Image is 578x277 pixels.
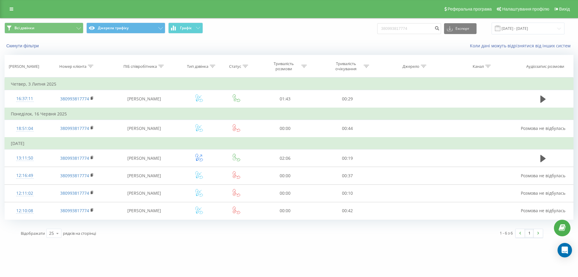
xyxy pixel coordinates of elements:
[316,167,379,184] td: 00:37
[109,167,179,184] td: [PERSON_NAME]
[316,150,379,167] td: 00:19
[63,231,96,236] span: рядків на сторінці
[109,202,179,219] td: [PERSON_NAME]
[254,150,316,167] td: 02:06
[470,43,573,49] a: Коли дані можуть відрізнятися вiд інших систем
[229,64,241,69] div: Статус
[11,187,39,199] div: 12:11:02
[254,120,316,137] td: 00:00
[254,90,316,108] td: 01:43
[60,190,89,196] a: 380993817774
[500,230,513,236] div: 1 - 6 з 6
[316,184,379,202] td: 00:10
[254,184,316,202] td: 00:00
[377,23,441,34] input: Пошук за номером
[254,202,316,219] td: 00:00
[11,170,39,181] div: 12:16:49
[521,208,565,213] span: Розмова не відбулась
[187,64,208,69] div: Тип дзвінка
[11,93,39,105] div: 16:37:11
[521,125,565,131] span: Розмова не відбулась
[60,96,89,102] a: 380993817774
[559,7,570,11] span: Вихід
[254,167,316,184] td: 00:00
[473,64,484,69] div: Канал
[109,184,179,202] td: [PERSON_NAME]
[558,243,572,257] div: Open Intercom Messenger
[60,208,89,213] a: 380993817774
[268,61,300,71] div: Тривалість розмови
[316,90,379,108] td: 00:29
[5,23,83,33] button: Всі дзвінки
[316,120,379,137] td: 00:44
[49,230,54,236] div: 25
[11,152,39,164] div: 13:11:50
[109,120,179,137] td: [PERSON_NAME]
[123,64,157,69] div: ПІБ співробітника
[60,173,89,178] a: 380993817774
[5,78,573,90] td: Четвер, 3 Липня 2025
[5,108,573,120] td: Понеділок, 16 Червня 2025
[5,43,42,49] button: Скинути фільтри
[521,190,565,196] span: Розмова не відбулась
[60,125,89,131] a: 380993817774
[525,229,534,238] a: 1
[330,61,362,71] div: Тривалість очікування
[109,90,179,108] td: [PERSON_NAME]
[168,23,203,33] button: Графік
[5,137,573,150] td: [DATE]
[21,231,45,236] span: Відображати
[180,26,192,30] span: Графік
[9,64,39,69] div: [PERSON_NAME]
[109,150,179,167] td: [PERSON_NAME]
[14,26,34,30] span: Всі дзвінки
[86,23,165,33] button: Джерела трафіку
[11,205,39,217] div: 12:10:08
[60,155,89,161] a: 380993817774
[11,123,39,134] div: 18:51:04
[448,7,492,11] span: Реферальна програма
[444,23,477,34] button: Експорт
[402,64,419,69] div: Джерело
[502,7,549,11] span: Налаштування профілю
[521,173,565,178] span: Розмова не відбулась
[526,64,564,69] div: Аудіозапис розмови
[316,202,379,219] td: 00:42
[59,64,86,69] div: Номер клієнта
